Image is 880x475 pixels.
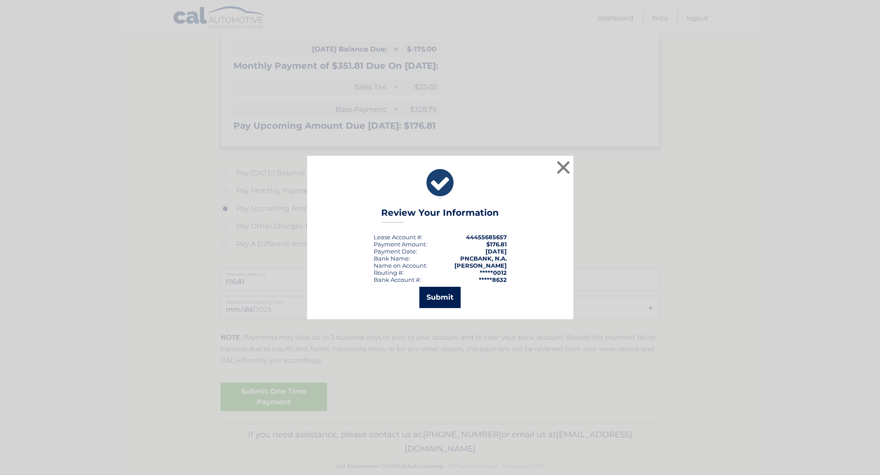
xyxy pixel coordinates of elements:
[374,255,410,262] div: Bank Name:
[460,255,507,262] strong: PNCBANK, N.A.
[381,207,499,223] h3: Review Your Information
[419,287,461,308] button: Submit
[374,262,427,269] div: Name on Account:
[374,276,421,283] div: Bank Account #:
[374,248,417,255] div: :
[466,234,507,241] strong: 44455685657
[486,241,507,248] span: $176.81
[374,234,422,241] div: Lease Account #:
[454,262,507,269] strong: [PERSON_NAME]
[555,158,572,176] button: ×
[374,241,427,248] div: Payment Amount:
[374,269,404,276] div: Routing #:
[374,248,416,255] span: Payment Date
[485,248,507,255] span: [DATE]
